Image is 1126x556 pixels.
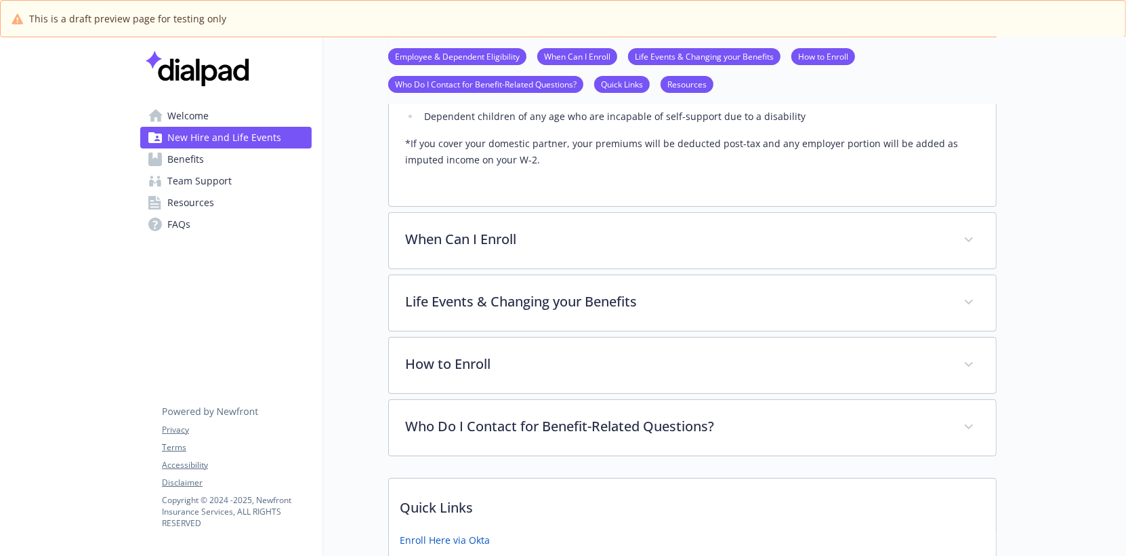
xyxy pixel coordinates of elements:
a: When Can I Enroll [537,49,617,62]
a: Terms [162,441,311,454]
div: How to Enroll [389,338,996,393]
li: Dependent children of any age who are incapable of self-support due to a disability [420,108,980,125]
p: *If you cover your domestic partner, your premiums will be deducted post-tax and any employer por... [405,136,980,168]
p: Copyright © 2024 - 2025 , Newfront Insurance Services, ALL RIGHTS RESERVED [162,494,311,529]
a: How to Enroll [791,49,855,62]
p: Who Do I Contact for Benefit-Related Questions? [405,416,947,437]
div: Who Do I Contact for Benefit-Related Questions? [389,400,996,456]
p: Quick Links [389,479,996,529]
a: Resources [140,192,312,214]
span: New Hire and Life Events [167,127,281,148]
a: Who Do I Contact for Benefit-Related Questions? [388,77,583,90]
a: Disclaimer [162,477,311,489]
span: FAQs [167,214,190,235]
a: Welcome [140,105,312,127]
a: Accessibility [162,459,311,471]
a: Quick Links [594,77,650,90]
a: Team Support [140,170,312,192]
span: Resources [167,192,214,214]
div: When Can I Enroll [389,213,996,269]
span: Welcome [167,105,209,127]
span: This is a draft preview page for testing only [29,12,226,26]
a: Enroll Here via Okta [400,533,490,547]
a: Life Events & Changing your Benefits [628,49,780,62]
p: Life Events & Changing your Benefits [405,292,947,312]
span: Team Support [167,170,232,192]
p: How to Enroll [405,354,947,374]
div: Life Events & Changing your Benefits [389,275,996,331]
span: Benefits [167,148,204,170]
a: Benefits [140,148,312,170]
a: Privacy [162,424,311,436]
a: Employee & Dependent Eligibility [388,49,526,62]
a: New Hire and Life Events [140,127,312,148]
p: When Can I Enroll [405,229,947,250]
a: Resources [661,77,713,90]
a: FAQs [140,214,312,235]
